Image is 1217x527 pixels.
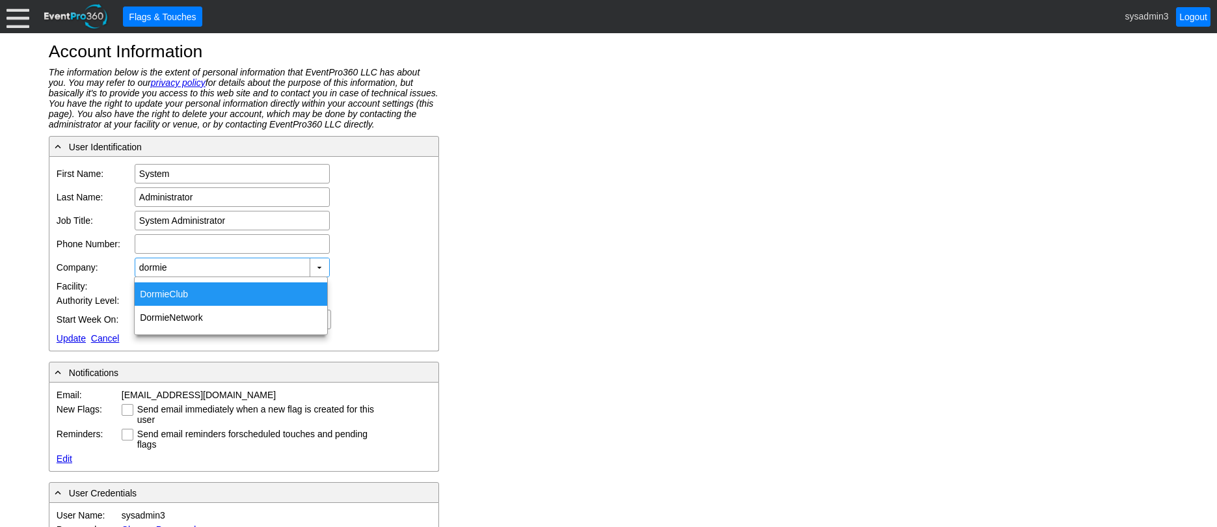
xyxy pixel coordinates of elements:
[55,402,120,427] td: New Flags:
[1176,7,1210,27] a: Logout
[140,289,169,299] span: Dormie
[57,333,86,344] a: Update
[55,232,133,256] td: Phone Number:
[55,185,133,209] td: Last Name:
[69,368,118,378] span: Notifications
[55,508,120,522] td: User Name:
[137,404,374,425] label: Send email immediately when a new flag is created for this user
[55,209,133,232] td: Job Title:
[49,43,1168,61] h1: Account Information
[135,282,327,306] div: Club
[91,333,120,344] a: Cancel
[55,279,133,293] td: Facility:
[126,10,198,23] span: Flags & Touches
[55,427,120,452] td: Reminders:
[55,308,133,331] td: Start Week On:
[69,488,137,498] span: User Credentials
[1125,10,1169,21] span: sysadmin3
[55,162,133,185] td: First Name:
[49,67,439,129] div: The information below is the extent of personal information that EventPro360 LLC has about you. Y...
[120,508,432,522] td: sysadmin3
[55,388,120,402] td: Email:
[52,365,436,379] div: Notifications
[55,293,133,308] td: Authority Level:
[122,390,276,400] div: [EMAIL_ADDRESS][DOMAIN_NAME]
[137,429,368,450] span: scheduled touches and pending flags
[137,429,368,450] label: Send email reminders for
[135,306,327,329] div: Network
[151,77,206,88] a: privacy policy
[57,453,72,464] a: Edit
[42,2,110,31] img: EventPro360
[55,256,133,279] td: Company:
[134,277,328,335] div: dijit_form_FilteringSelect_4_popup
[52,485,436,500] div: User Credentials
[7,5,29,28] div: Menu: Click or 'Crtl+M' to toggle menu open/close
[140,312,169,323] span: Dormie
[52,139,436,154] div: User Identification
[69,142,142,152] span: User Identification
